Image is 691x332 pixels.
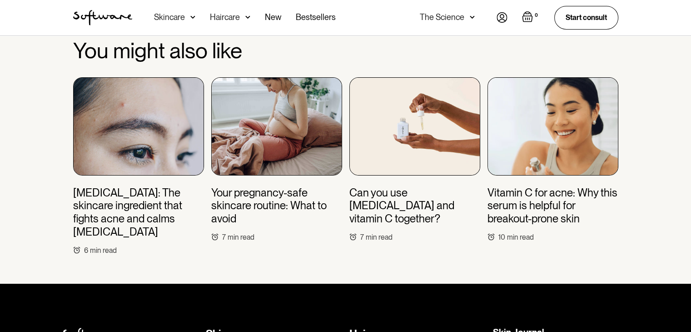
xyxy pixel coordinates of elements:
a: Your pregnancy-safe skincare routine: What to avoid7min read [211,77,342,242]
h3: Can you use [MEDICAL_DATA] and vitamin C together? [349,186,480,226]
a: Vitamin C for acne: Why this serum is helpful for breakout-prone skin10min read [487,77,618,242]
a: Can you use [MEDICAL_DATA] and vitamin C together?7min read [349,77,480,242]
a: home [73,10,132,25]
div: The Science [420,13,464,22]
img: arrow down [470,13,475,22]
div: 6 [84,246,88,255]
div: min read [366,233,393,241]
div: min read [507,233,534,241]
h3: Vitamin C for acne: Why this serum is helpful for breakout-prone skin [487,186,618,226]
div: 7 [360,233,364,241]
div: 0 [533,11,540,20]
a: Open empty cart [522,11,540,24]
div: Skincare [154,13,185,22]
div: Haircare [210,13,240,22]
img: arrow down [190,13,195,22]
div: min read [228,233,254,241]
img: Software Logo [73,10,132,25]
h3: [MEDICAL_DATA]: The skincare ingredient that fights acne and calms [MEDICAL_DATA] [73,186,204,239]
h3: Your pregnancy-safe skincare routine: What to avoid [211,186,342,226]
div: 7 [222,233,226,241]
a: Start consult [554,6,618,29]
div: min read [90,246,117,255]
h2: You might also like [73,39,618,63]
div: 10 [498,233,505,241]
img: arrow down [245,13,250,22]
a: [MEDICAL_DATA]: The skincare ingredient that fights acne and calms [MEDICAL_DATA]6min read [73,77,204,255]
